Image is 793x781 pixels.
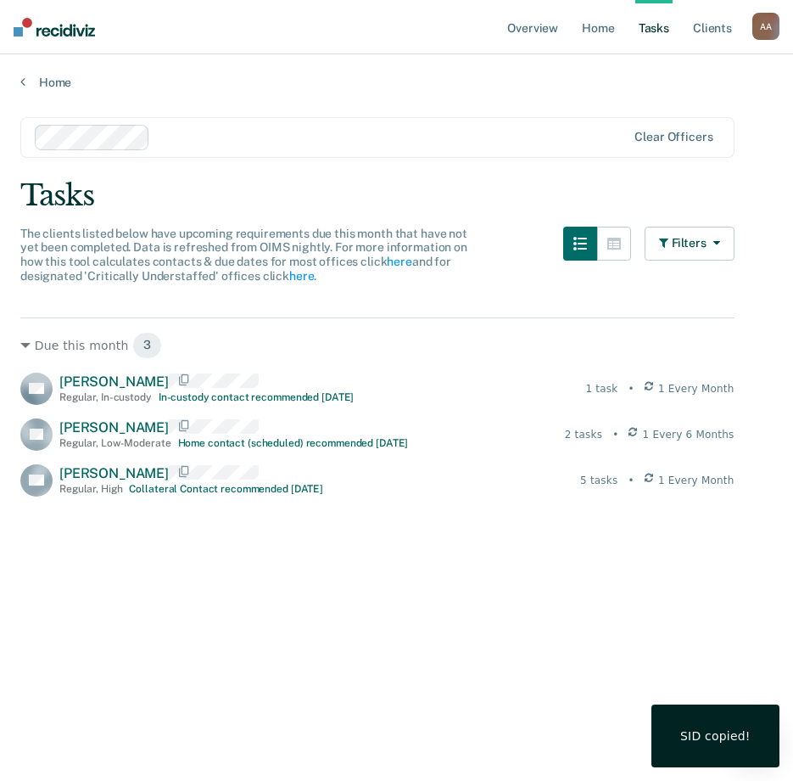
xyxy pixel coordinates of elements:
div: Due this month 3 [20,332,734,359]
button: AA [752,13,779,40]
img: Recidiviz [14,18,95,37]
div: Home contact (scheduled) recommended [DATE] [178,437,409,449]
a: here [387,255,411,268]
a: Home [20,75,773,90]
div: • [628,473,634,488]
div: Tasks [20,178,773,213]
span: [PERSON_NAME] [59,465,169,481]
div: • [628,381,634,396]
div: Clear officers [634,130,712,144]
div: Collateral Contact recommended [DATE] [129,483,323,495]
span: 1 Every 6 Months [643,427,734,442]
div: Regular , In-custody [59,391,152,403]
div: A A [752,13,779,40]
span: 1 Every Month [658,381,734,396]
span: [PERSON_NAME] [59,374,169,390]
div: 2 tasks [565,427,602,442]
span: 1 Every Month [658,473,734,488]
button: Filters [645,227,734,261]
span: [PERSON_NAME] [59,419,169,435]
div: Regular , Low-Moderate [59,437,171,449]
span: 3 [132,332,162,359]
div: SID copied! [680,728,751,744]
div: Regular , High [59,483,122,495]
div: • [612,427,618,442]
a: here [289,269,314,283]
span: The clients listed below have upcoming requirements due this month that have not yet been complet... [20,227,467,283]
div: In-custody contact recommended [DATE] [159,391,355,403]
div: 5 tasks [580,473,617,488]
div: 1 task [586,381,618,396]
